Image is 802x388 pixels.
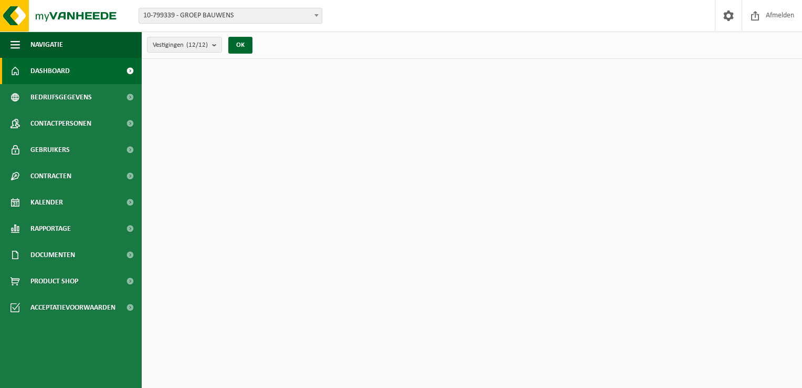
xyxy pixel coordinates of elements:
span: Documenten [30,242,75,268]
span: 10-799339 - GROEP BAUWENS [139,8,322,23]
button: Vestigingen(12/12) [147,37,222,53]
span: Navigatie [30,32,63,58]
span: Acceptatievoorwaarden [30,294,115,321]
span: Bedrijfsgegevens [30,84,92,110]
span: Gebruikers [30,137,70,163]
button: OK [228,37,252,54]
count: (12/12) [186,42,208,48]
span: Vestigingen [153,37,208,53]
span: Contracten [30,163,71,189]
span: 10-799339 - GROEP BAUWENS [139,8,322,24]
span: Dashboard [30,58,70,84]
span: Product Shop [30,268,78,294]
span: Kalender [30,189,63,216]
span: Contactpersonen [30,110,91,137]
span: Rapportage [30,216,71,242]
